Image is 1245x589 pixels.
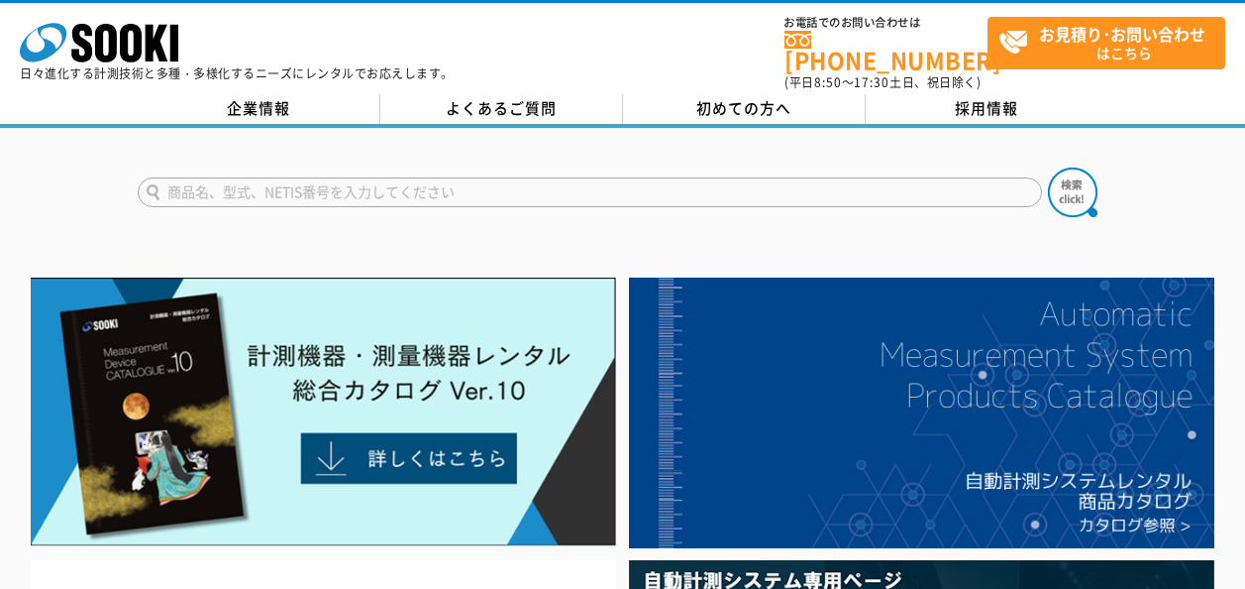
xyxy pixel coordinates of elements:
[20,67,454,79] p: 日々進化する計測技術と多種・多様化するニーズにレンタルでお応えします。
[866,94,1108,124] a: 採用情報
[814,73,842,91] span: 8:50
[998,18,1224,67] span: はこちら
[138,177,1042,207] input: 商品名、型式、NETIS番号を入力してください
[1039,22,1205,46] strong: お見積り･お問い合わせ
[784,73,981,91] span: (平日 ～ 土日、祝日除く)
[380,94,623,124] a: よくあるご質問
[138,94,380,124] a: 企業情報
[1048,168,1097,217] img: btn_search.png
[696,97,791,119] span: 初めての方へ
[784,17,987,29] span: お電話でのお問い合わせは
[31,278,616,546] img: Catalog Ver10
[629,278,1214,548] img: 自動計測システムカタログ
[854,73,889,91] span: 17:30
[623,94,866,124] a: 初めての方へ
[784,31,987,71] a: [PHONE_NUMBER]
[987,17,1225,69] a: お見積り･お問い合わせはこちら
